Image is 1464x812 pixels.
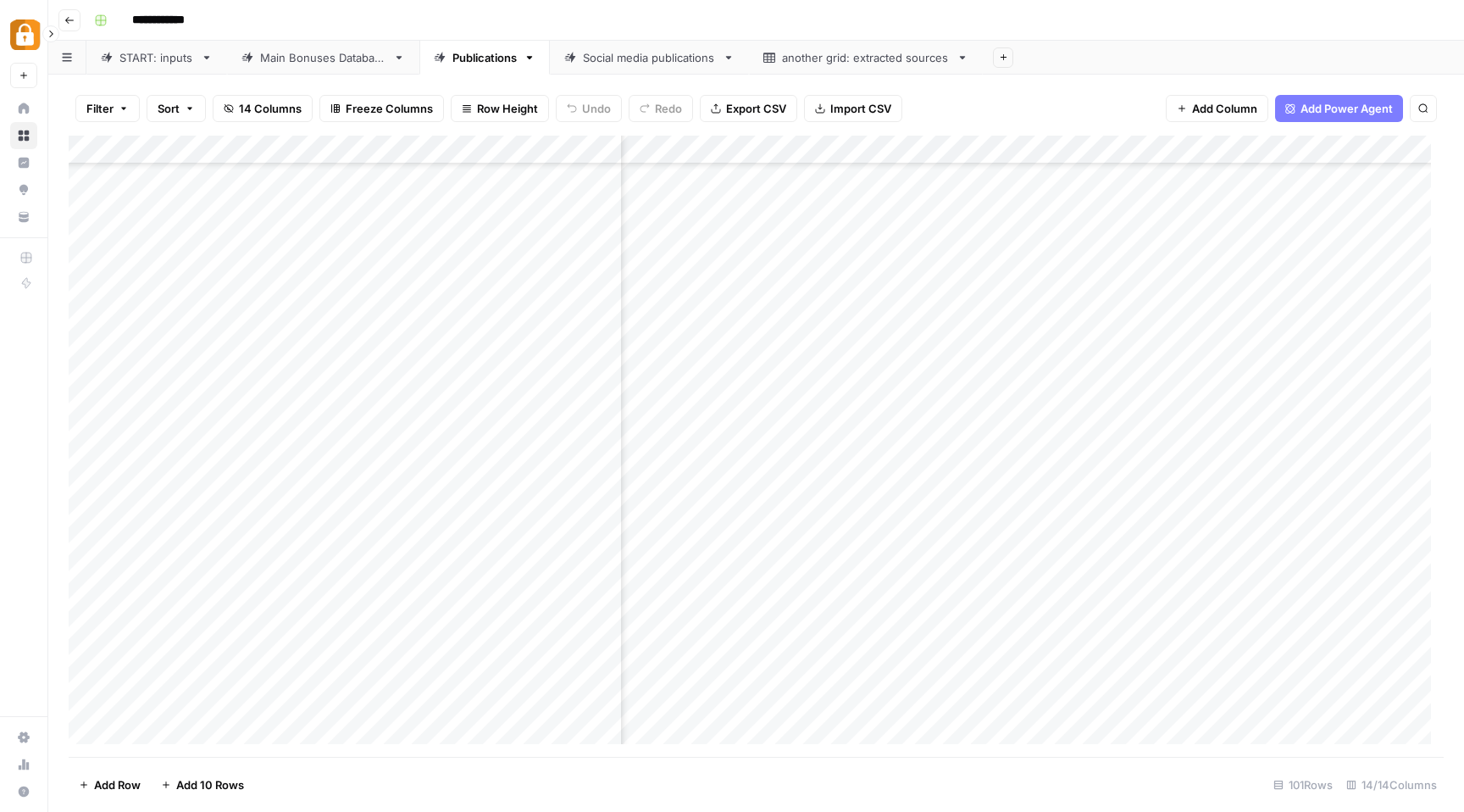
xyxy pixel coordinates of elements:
[239,100,302,117] span: 14 Columns
[550,41,749,75] a: Social media publications
[119,49,194,66] div: START: inputs
[10,122,37,149] a: Browse
[452,49,517,66] div: Publications
[749,41,983,75] a: another grid: extracted sources
[260,49,386,66] div: Main Bonuses Database
[10,176,37,203] a: Opportunities
[151,771,254,798] button: Add 10 Rows
[1192,100,1257,117] span: Add Column
[582,100,611,117] span: Undo
[86,100,114,117] span: Filter
[629,95,693,122] button: Redo
[1267,771,1339,798] div: 101 Rows
[419,41,550,75] a: Publications
[830,100,891,117] span: Import CSV
[10,149,37,176] a: Insights
[1300,100,1393,117] span: Add Power Agent
[10,95,37,122] a: Home
[10,19,41,50] img: Adzz Logo
[10,203,37,231] a: Your Data
[477,100,538,117] span: Row Height
[583,49,716,66] div: Social media publications
[10,724,37,751] a: Settings
[451,95,549,122] button: Row Height
[147,95,206,122] button: Sort
[346,100,433,117] span: Freeze Columns
[10,14,37,56] button: Workspace: Adzz
[1275,95,1403,122] button: Add Power Agent
[782,49,950,66] div: another grid: extracted sources
[10,751,37,778] a: Usage
[213,95,313,122] button: 14 Columns
[726,100,786,117] span: Export CSV
[75,95,140,122] button: Filter
[69,771,151,798] button: Add Row
[1166,95,1268,122] button: Add Column
[10,778,37,805] button: Help + Support
[804,95,902,122] button: Import CSV
[86,41,227,75] a: START: inputs
[158,100,180,117] span: Sort
[176,776,244,793] span: Add 10 Rows
[319,95,444,122] button: Freeze Columns
[94,776,141,793] span: Add Row
[1339,771,1444,798] div: 14/14 Columns
[227,41,419,75] a: Main Bonuses Database
[655,100,682,117] span: Redo
[556,95,622,122] button: Undo
[700,95,797,122] button: Export CSV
